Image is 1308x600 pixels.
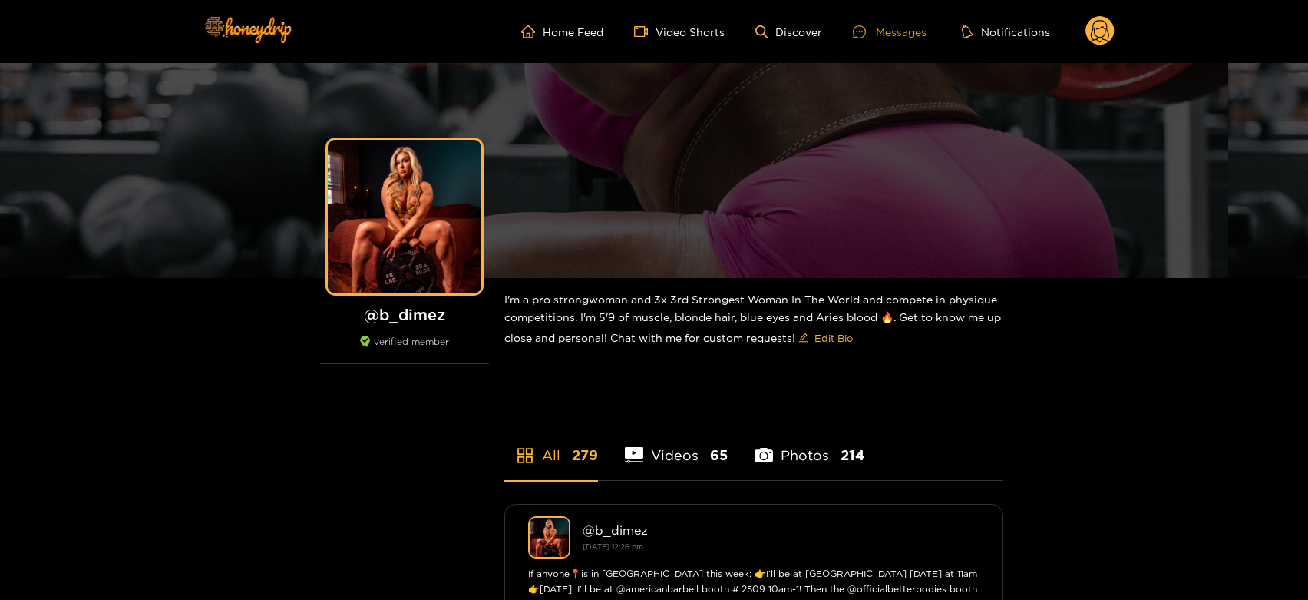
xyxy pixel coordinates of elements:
button: Notifications [957,24,1055,39]
div: I'm a pro strongwoman and 3x 3rd Strongest Woman In The World and compete in physique competition... [504,278,1003,363]
li: Photos [755,411,864,480]
span: 279 [572,446,598,465]
div: verified member [320,336,489,364]
a: Video Shorts [634,25,725,38]
span: home [521,25,543,38]
small: [DATE] 12:26 pm [583,542,643,551]
span: 65 [710,446,728,465]
li: Videos [625,411,728,480]
div: Messages [853,23,926,41]
span: edit [798,333,808,344]
span: Edit Bio [814,330,853,346]
a: Home Feed [521,25,603,38]
h1: @ b_dimez [320,305,489,324]
span: 214 [841,446,864,465]
div: @ b_dimez [583,523,979,537]
button: editEdit Bio [795,326,856,350]
a: Discover [755,25,822,38]
span: video-camera [634,25,656,38]
img: b_dimez [528,516,570,559]
li: All [504,411,598,480]
span: appstore [516,446,534,465]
